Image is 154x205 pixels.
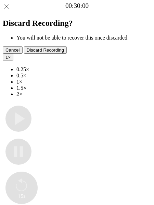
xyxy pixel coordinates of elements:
[24,46,67,54] button: Discard Recording
[16,66,151,73] li: 0.25×
[16,91,151,97] li: 2×
[3,54,13,61] button: 1×
[3,46,23,54] button: Cancel
[5,55,8,60] span: 1
[16,85,151,91] li: 1.5×
[16,79,151,85] li: 1×
[16,35,151,41] li: You will not be able to recover this once discarded.
[3,19,151,28] h2: Discard Recording?
[16,73,151,79] li: 0.5×
[65,2,89,10] a: 00:30:00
